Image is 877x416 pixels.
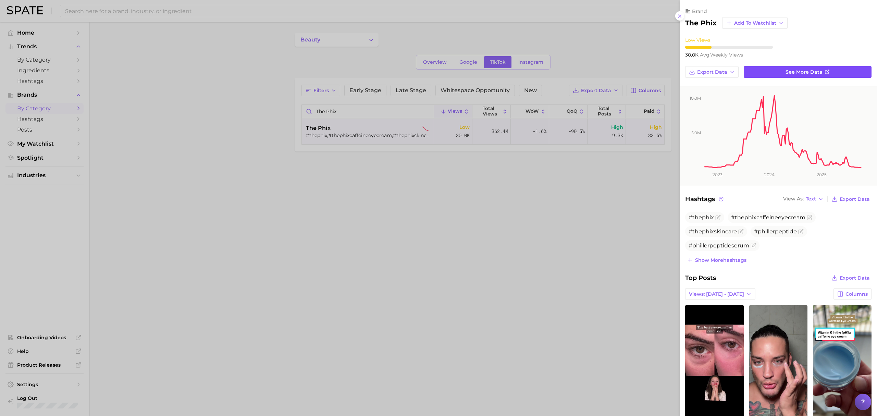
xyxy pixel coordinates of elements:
button: Export Data [830,194,872,204]
button: Flag as miscategorized or irrelevant [751,243,756,248]
abbr: average [700,52,710,58]
span: View As [783,197,804,201]
span: Show more hashtags [695,257,746,263]
span: #phillerpeptide [754,228,797,235]
span: #thephixcaffeineeyecream [731,214,805,221]
span: Hashtags [685,194,725,204]
div: 3 / 10 [685,46,773,49]
span: Export Data [840,275,870,281]
tspan: 5.0m [691,130,701,135]
span: Export Data [697,69,727,75]
button: Flag as miscategorized or irrelevant [807,215,812,220]
button: Views: [DATE] - [DATE] [685,288,755,300]
span: weekly views [700,52,743,58]
span: Columns [845,291,868,297]
button: Export Data [685,66,739,78]
span: #thephix [689,214,714,221]
div: Low Views [685,37,773,43]
span: Text [806,197,816,201]
span: #thephixskincare [689,228,737,235]
button: Show morehashtags [685,255,748,265]
tspan: 10.0m [690,96,701,101]
tspan: 2025 [817,172,827,177]
button: Export Data [830,273,872,283]
button: Flag as miscategorized or irrelevant [798,229,804,234]
tspan: 2023 [713,172,722,177]
span: brand [692,8,707,14]
span: Top Posts [685,273,716,283]
button: Columns [833,288,872,300]
span: See more data [786,69,823,75]
button: View AsText [781,195,825,204]
h2: the phix [685,19,717,27]
span: #phillerpeptideserum [689,242,749,249]
a: See more data [744,66,872,78]
button: Flag as miscategorized or irrelevant [738,229,744,234]
span: Add to Watchlist [734,20,776,26]
span: 30.0k [685,52,700,58]
span: Views: [DATE] - [DATE] [689,291,744,297]
button: Add to Watchlist [722,17,788,29]
span: Export Data [840,196,870,202]
tspan: 2024 [764,172,775,177]
button: Flag as miscategorized or irrelevant [715,215,721,220]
